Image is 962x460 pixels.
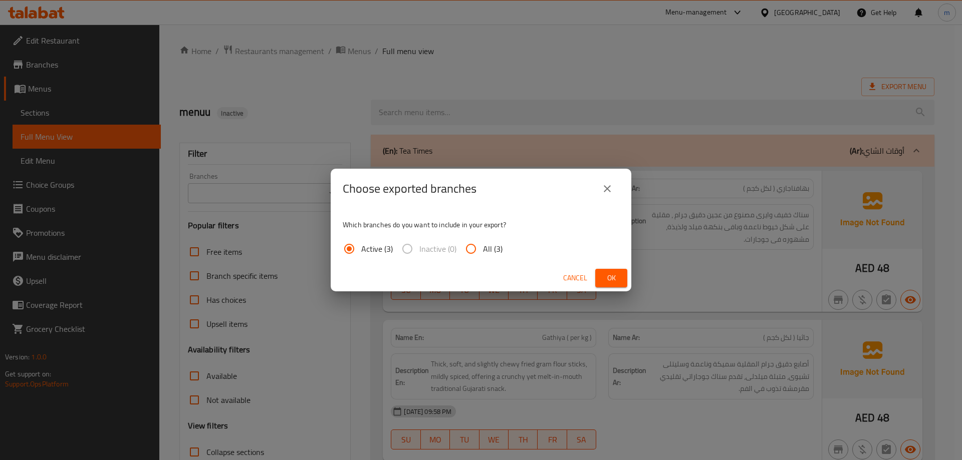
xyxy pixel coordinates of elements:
button: Ok [595,269,627,287]
span: All (3) [483,243,503,255]
h2: Choose exported branches [343,181,476,197]
span: Inactive (0) [419,243,456,255]
span: Ok [603,272,619,284]
span: Cancel [563,272,587,284]
p: Which branches do you want to include in your export? [343,220,619,230]
span: Active (3) [361,243,393,255]
button: close [595,177,619,201]
button: Cancel [559,269,591,287]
